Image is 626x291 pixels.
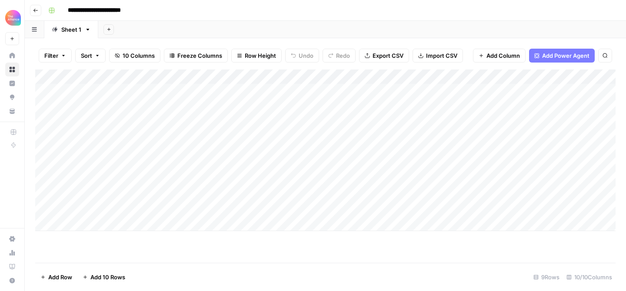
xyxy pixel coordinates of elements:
[245,51,276,60] span: Row Height
[336,51,350,60] span: Redo
[426,51,457,60] span: Import CSV
[323,49,356,63] button: Redo
[5,104,19,118] a: Your Data
[530,270,563,284] div: 9 Rows
[5,232,19,246] a: Settings
[473,49,526,63] button: Add Column
[77,270,130,284] button: Add 10 Rows
[5,90,19,104] a: Opportunities
[48,273,72,281] span: Add Row
[285,49,319,63] button: Undo
[5,246,19,260] a: Usage
[529,49,595,63] button: Add Power Agent
[5,274,19,288] button: Help + Support
[486,51,520,60] span: Add Column
[542,51,589,60] span: Add Power Agent
[299,51,313,60] span: Undo
[231,49,282,63] button: Row Height
[5,7,19,29] button: Workspace: Alliance
[5,49,19,63] a: Home
[359,49,409,63] button: Export CSV
[39,49,72,63] button: Filter
[373,51,403,60] span: Export CSV
[5,260,19,274] a: Learning Hub
[123,51,155,60] span: 10 Columns
[5,63,19,76] a: Browse
[413,49,463,63] button: Import CSV
[44,21,98,38] a: Sheet 1
[75,49,106,63] button: Sort
[81,51,92,60] span: Sort
[164,49,228,63] button: Freeze Columns
[5,10,21,26] img: Alliance Logo
[90,273,125,281] span: Add 10 Rows
[61,25,81,34] div: Sheet 1
[177,51,222,60] span: Freeze Columns
[109,49,160,63] button: 10 Columns
[5,76,19,90] a: Insights
[44,51,58,60] span: Filter
[35,270,77,284] button: Add Row
[563,270,616,284] div: 10/10 Columns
